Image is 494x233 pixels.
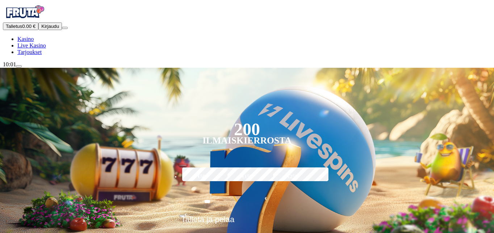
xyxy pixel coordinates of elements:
[41,24,59,29] span: Kirjaudu
[185,212,187,217] span: €
[17,36,34,42] span: Kasino
[181,215,235,229] span: Talleta ja pelaa
[226,166,268,187] label: €150
[265,195,267,202] span: €
[3,22,38,30] button: Talletusplus icon0.00 €
[17,42,46,49] a: poker-chip iconLive Kasino
[6,24,22,29] span: Talletus
[234,125,260,134] div: 200
[17,36,34,42] a: diamond iconKasino
[17,42,46,49] span: Live Kasino
[17,49,42,55] a: gift-inverted iconTarjoukset
[179,215,315,230] button: Talleta ja pelaa
[3,16,46,22] a: Fruta
[3,3,491,55] nav: Primary
[16,65,22,67] button: live-chat
[202,136,292,145] div: Ilmaiskierrosta
[17,49,42,55] span: Tarjoukset
[3,3,46,21] img: Fruta
[22,24,35,29] span: 0.00 €
[62,27,68,29] button: menu
[180,166,223,187] label: €50
[38,22,62,30] button: Kirjaudu
[271,166,314,187] label: €250
[3,61,16,67] span: 10:01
